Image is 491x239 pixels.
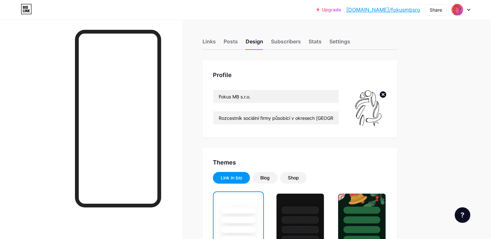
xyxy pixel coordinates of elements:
[213,90,339,103] input: Name
[329,38,350,49] div: Settings
[288,175,299,181] div: Shop
[271,38,301,49] div: Subscribers
[430,6,442,13] div: Share
[213,111,339,124] input: Bio
[350,90,387,127] img: fokusmbsro
[309,38,322,49] div: Stats
[203,38,216,49] div: Links
[246,38,263,49] div: Design
[224,38,238,49] div: Posts
[346,6,420,14] a: [DOMAIN_NAME]/fokusmbsro
[221,175,242,181] div: Link in bio
[213,71,387,79] div: Profile
[260,175,270,181] div: Blog
[451,4,463,16] img: fokusmbsro
[316,7,341,12] a: Upgrade
[213,158,387,167] div: Themes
